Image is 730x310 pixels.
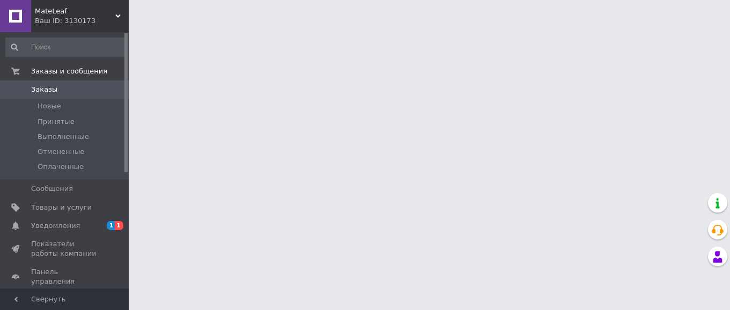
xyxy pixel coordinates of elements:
[5,38,127,57] input: Поиск
[38,147,84,157] span: Отмененные
[115,221,123,230] span: 1
[107,221,115,230] span: 1
[35,6,115,16] span: MateLeaf
[38,117,75,127] span: Принятые
[31,85,57,94] span: Заказы
[31,221,80,231] span: Уведомления
[31,67,107,76] span: Заказы и сообщения
[31,267,99,286] span: Панель управления
[31,239,99,259] span: Показатели работы компании
[31,184,73,194] span: Сообщения
[38,101,61,111] span: Новые
[38,162,84,172] span: Оплаченные
[38,132,89,142] span: Выполненные
[35,16,129,26] div: Ваш ID: 3130173
[31,203,92,212] span: Товары и услуги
